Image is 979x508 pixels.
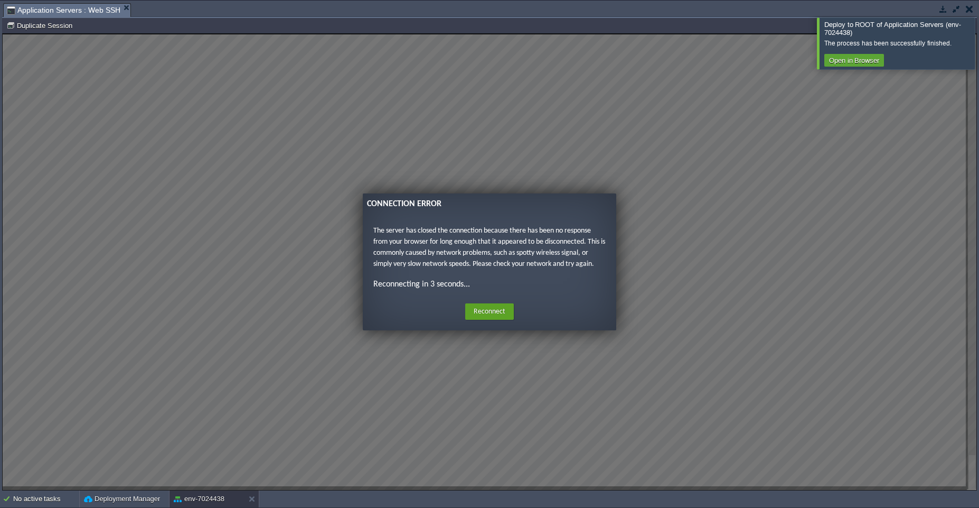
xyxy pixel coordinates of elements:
[6,21,76,30] button: Duplicate Session
[13,491,79,507] div: No active tasks
[824,39,972,48] div: The process has been successfully finished.
[7,4,120,17] span: Application Servers : Web SSH
[824,21,961,36] span: Deploy to ROOT of Application Servers (env-7024438)
[371,191,603,236] p: The server has closed the connection because there has been no response from your browser for lon...
[463,270,511,287] button: Reconnect
[174,494,224,504] button: env-7024438
[371,244,603,257] p: Reconnecting in 3 seconds...
[826,56,882,65] button: Open in Browser
[84,494,160,504] button: Deployment Manager
[364,164,609,177] div: Connection Error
